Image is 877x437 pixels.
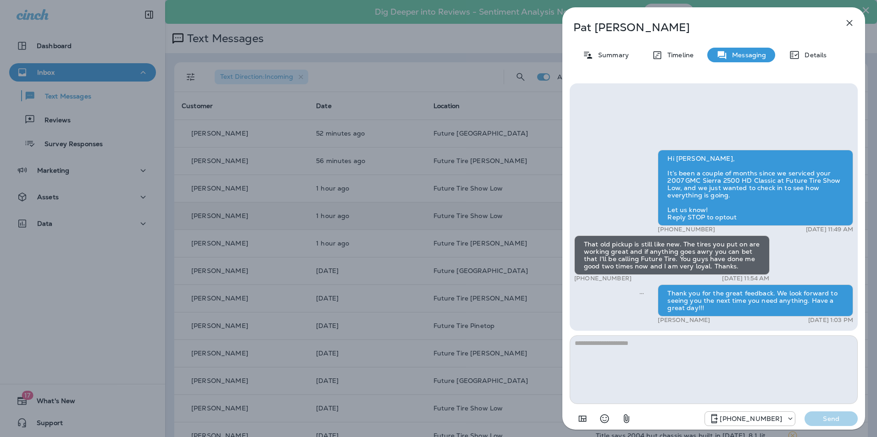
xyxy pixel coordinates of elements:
p: Details [800,51,827,59]
p: [PHONE_NUMBER] [720,415,782,422]
p: [DATE] 11:54 AM [722,275,769,282]
p: Pat [PERSON_NAME] [573,21,824,34]
div: Hi [PERSON_NAME], It’s been a couple of months since we serviced your 2007 GMC Sierra 2500 HD Cla... [658,150,853,226]
p: Summary [594,51,629,59]
p: [DATE] 1:03 PM [808,317,853,324]
button: Select an emoji [595,410,614,428]
p: [PERSON_NAME] [658,317,710,324]
p: Messaging [727,51,766,59]
div: +1 (928) 232-1970 [705,413,795,424]
div: That old pickup is still like new. The tires you put on are working great and if anything goes aw... [574,235,770,275]
button: Add in a premade template [573,410,592,428]
span: Sent [639,289,644,297]
p: [DATE] 11:49 AM [806,226,853,233]
p: [PHONE_NUMBER] [658,226,715,233]
p: Timeline [663,51,694,59]
div: Thank you for the great feedback. We look forward to seeing you the next time you need anything. ... [658,284,853,317]
p: [PHONE_NUMBER] [574,275,632,282]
